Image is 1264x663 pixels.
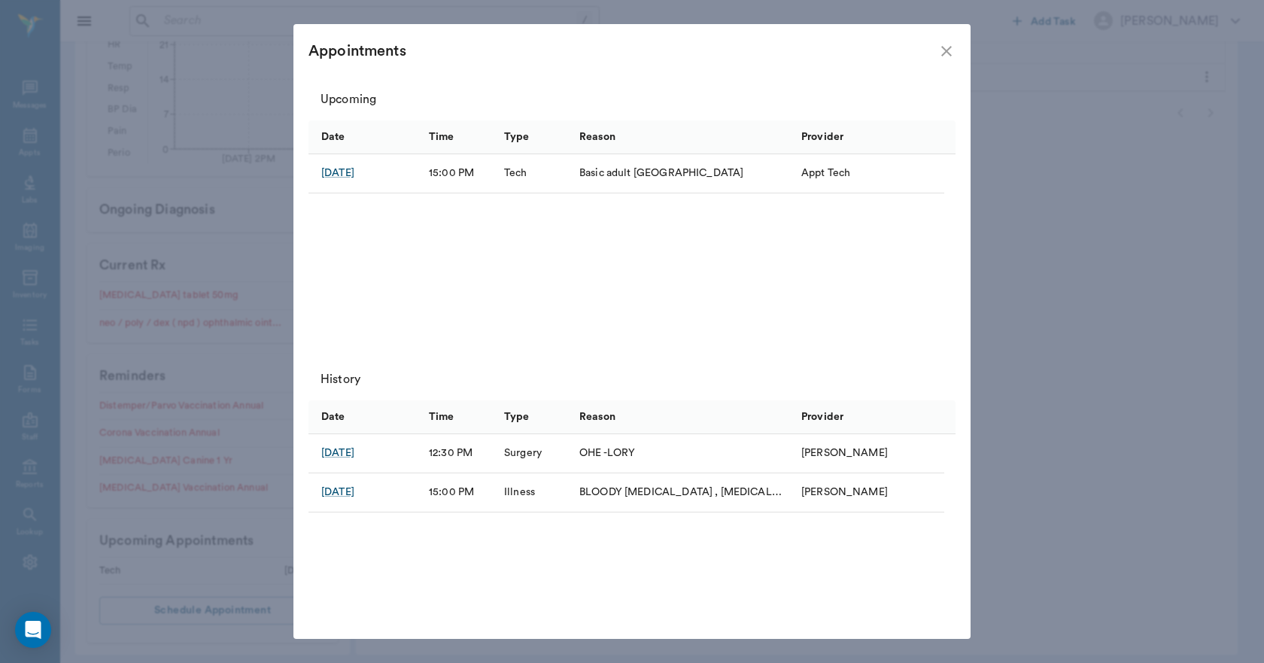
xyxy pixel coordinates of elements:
div: Reason [579,396,615,438]
div: BLOODY DIARRHEA , CHERRY EYE, WELLNESS EXAM ADOPTED HER FROM NEIGHBOR/LAT [579,485,786,500]
button: Sort [533,126,555,148]
button: Sort [847,126,868,148]
div: Time [421,400,497,434]
div: Appt Tech [801,166,850,181]
div: History [321,370,943,388]
div: Basic adult Caryn [579,166,743,181]
a: [DATE] [321,446,354,461]
button: Sort [847,406,868,427]
button: Sort [458,406,479,427]
button: Sort [619,406,640,427]
div: Date [308,400,421,434]
div: Upcoming [321,90,943,108]
div: Reason [579,116,615,158]
div: 15:00 PM [429,485,474,500]
div: Date [308,120,421,154]
div: Provider [801,396,843,438]
div: Open Intercom Messenger [15,612,51,648]
div: Time [429,396,454,438]
div: Provider [801,116,843,158]
div: Provider [794,400,944,434]
div: Type [504,116,530,158]
div: Provider [794,120,944,154]
button: Sort [619,126,640,148]
div: Time [421,120,497,154]
a: [DATE] [321,485,354,500]
div: Tech [504,166,527,181]
div: Dr. Bert Ellsworth [801,485,888,500]
button: Sort [533,406,555,427]
div: Reason [572,400,794,434]
div: Date [321,396,345,438]
div: Type [504,396,530,438]
button: Sort [458,126,479,148]
div: Appointments [308,39,937,63]
div: Illness [504,485,535,500]
div: 15:00 PM [429,166,474,181]
div: Time [429,116,454,158]
div: OHE -LORY [579,446,635,461]
div: Reason [572,120,794,154]
a: [DATE] [321,166,354,181]
div: Surgery [504,446,542,461]
div: Dr. Bert Ellsworth [801,446,888,461]
div: Type [497,120,572,154]
button: Sort [349,406,370,427]
div: 12:30 PM [429,446,472,461]
div: Date [321,116,345,158]
button: Sort [349,126,370,148]
div: Type [497,400,572,434]
button: close [937,42,956,60]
